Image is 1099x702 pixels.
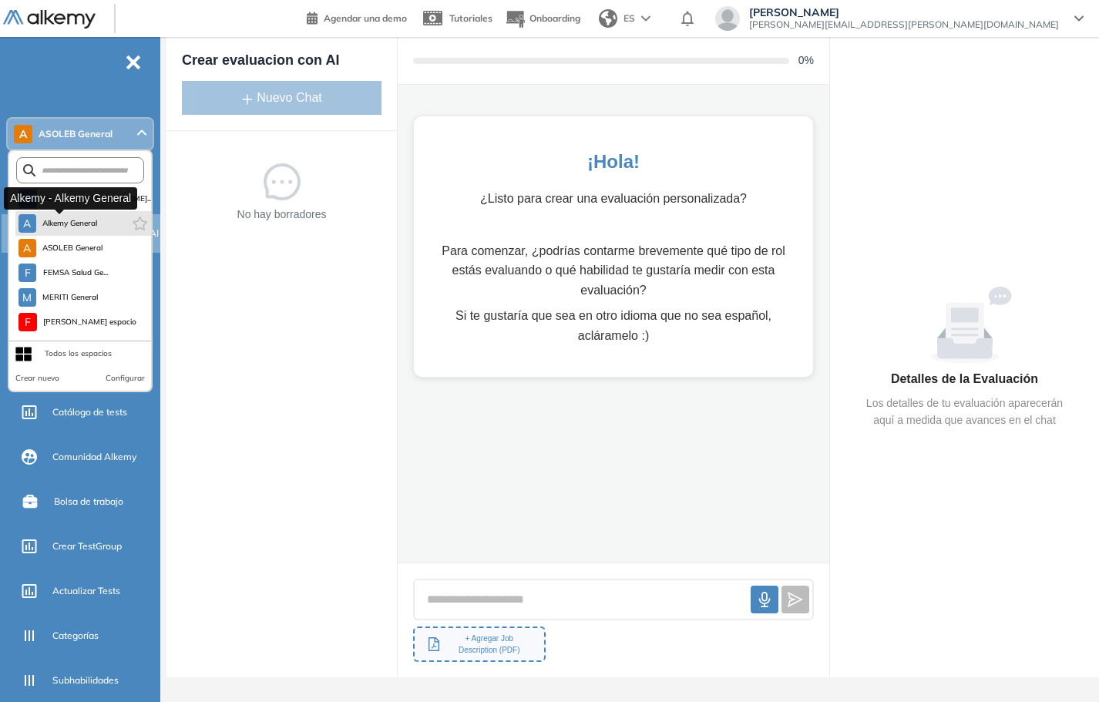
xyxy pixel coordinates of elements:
span: [PERSON_NAME] espacio [43,316,132,328]
span: [PERSON_NAME][EMAIL_ADDRESS][PERSON_NAME][DOMAIN_NAME] [749,18,1059,31]
button: send [781,586,809,613]
span: Alkemy General [42,217,98,230]
span: 0 % [798,52,814,69]
p: No hay borradores [174,207,389,223]
span: Bolsa de trabajo [54,495,123,509]
button: Crear nuevo [15,372,59,385]
button: file-pdf+ Agregar Job Description (PDF) [413,626,546,662]
span: M [22,291,32,304]
span: Subhabilidades [52,673,119,687]
span: Comunidad Alkemy [52,450,136,464]
p: ¿Listo para crear una evaluación personalizada? [439,189,788,209]
span: Crear TestGroup [52,539,122,553]
span: ASOLEB General [42,242,103,254]
p: ¡Hola! [439,147,788,176]
span: Tutoriales [449,12,492,24]
span: A [19,128,27,140]
button: plusNuevo Chat [182,81,381,115]
a: Agendar una demo [307,8,407,26]
button: audio [751,586,778,613]
button: Onboarding [505,2,580,35]
span: Categorías [52,629,99,643]
h5: Detalles de la Evaluación [861,370,1068,388]
span: Agendar una demo [324,12,407,24]
span: F [25,316,31,328]
span: ES [623,12,635,25]
div: Alkemy - Alkemy General [4,187,137,210]
span: A [23,242,31,254]
button: Configurar [106,372,145,385]
span: FEMSA Salud Ge... [42,267,108,279]
span: Catálogo de tests [52,405,127,419]
span: file-pdf [427,637,441,651]
span: MERITI General [42,291,99,304]
span: Actualizar Tests [52,584,120,598]
p: Si te gustaría que sea en otro idioma que no sea español, acláramelo :) [439,306,788,345]
img: Logo [3,10,96,29]
h3: Crear evaluacion con AI [182,52,381,69]
span: message [264,163,301,200]
p: Para comenzar, ¿podrías contarme brevemente qué tipo de rol estás evaluando o qué habilidad te gu... [439,241,788,301]
span: plus [241,93,254,106]
span: Onboarding [529,12,580,24]
span: audio [757,592,772,607]
span: ASOLEB General [39,128,113,140]
div: Todos los espacios [45,348,112,360]
img: world [599,9,617,28]
span: F [25,267,31,279]
span: send [788,592,803,607]
img: arrow [641,15,650,22]
span: A [23,217,31,230]
span: [PERSON_NAME] [749,6,1059,18]
span: Tu espacio [PERSON_NAME]... [43,193,143,205]
span: Los detalles de tu evaluación aparecerán aquí a medida que avances en el chat [866,397,1063,426]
